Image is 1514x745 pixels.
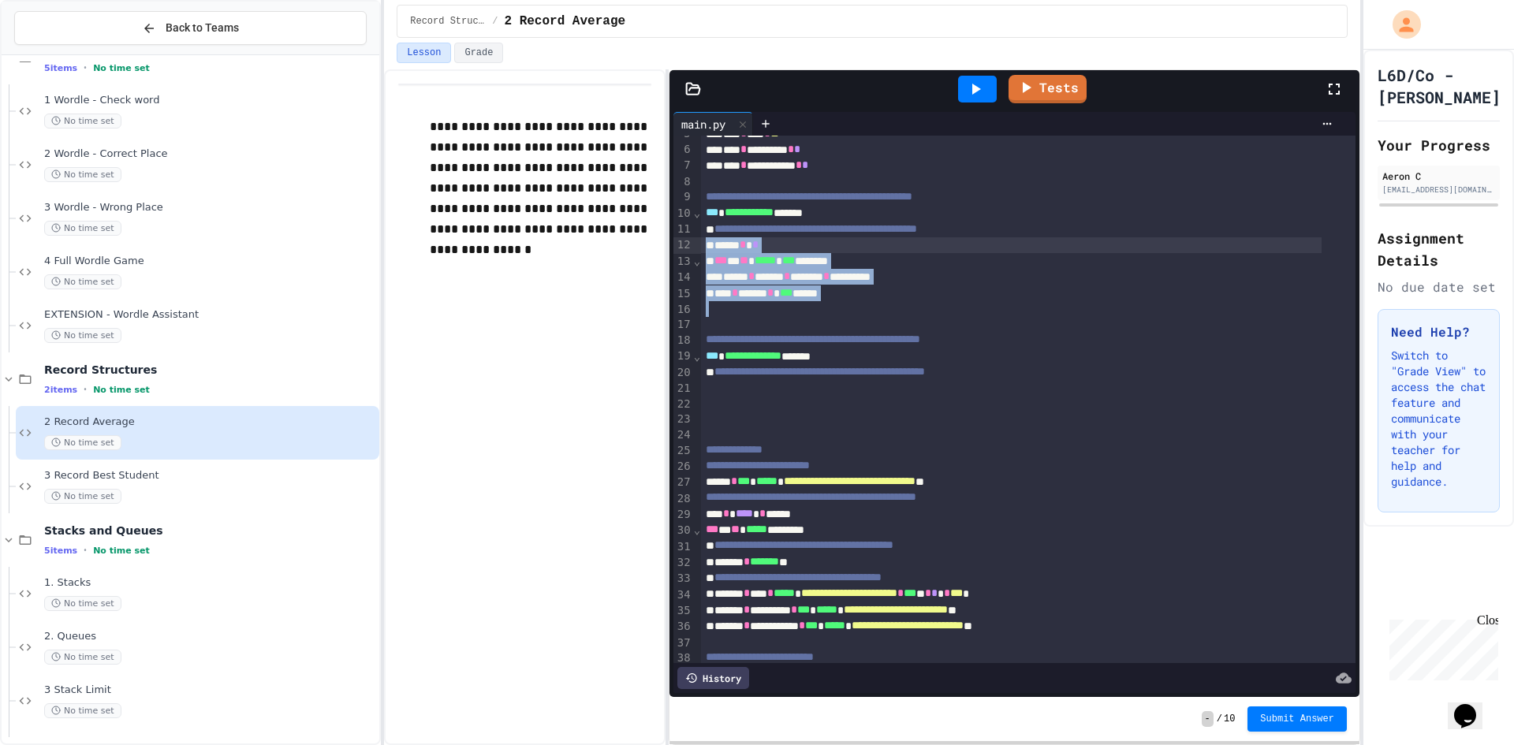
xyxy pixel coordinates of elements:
span: Record Structures [44,363,376,377]
div: 28 [673,491,693,507]
h2: Assignment Details [1378,227,1500,271]
div: 7 [673,158,693,173]
div: Chat with us now!Close [6,6,109,100]
span: No time set [93,546,150,556]
p: Switch to "Grade View" to access the chat feature and communicate with your teacher for help and ... [1391,348,1486,490]
span: No time set [44,489,121,504]
div: 8 [673,174,693,190]
div: 22 [673,397,693,412]
span: 2 items [44,385,77,395]
span: 2. Queues [44,630,376,643]
div: 13 [673,254,693,270]
div: 25 [673,443,693,459]
span: Back to Teams [166,20,239,36]
div: 9 [673,189,693,205]
span: 10 [1224,713,1235,725]
span: • [84,61,87,74]
span: 1 Wordle - Check word [44,94,376,107]
div: 34 [673,587,693,603]
span: 5 items [44,546,77,556]
button: Submit Answer [1247,706,1347,732]
span: - [1202,711,1214,727]
div: 35 [673,603,693,619]
span: 2 Record Average [504,12,625,31]
span: No time set [44,435,121,450]
div: 33 [673,571,693,587]
div: 23 [673,412,693,427]
div: 26 [673,459,693,475]
span: No time set [44,596,121,611]
span: 3 Record Best Student [44,469,376,482]
div: 18 [673,333,693,348]
span: No time set [93,385,150,395]
div: 10 [673,206,693,222]
div: 27 [673,475,693,490]
div: 24 [673,427,693,443]
h2: Your Progress [1378,134,1500,156]
span: Fold line [693,523,701,536]
span: No time set [44,328,121,343]
div: 15 [673,286,693,302]
div: [EMAIL_ADDRESS][DOMAIN_NAME] [1382,184,1495,196]
div: 29 [673,507,693,523]
span: No time set [44,167,121,182]
a: Tests [1009,75,1087,103]
iframe: chat widget [1383,613,1498,680]
iframe: chat widget [1448,682,1498,729]
div: 38 [673,650,693,666]
div: 19 [673,348,693,364]
div: My Account [1376,6,1425,43]
span: 3 Stack Limit [44,684,376,697]
div: 20 [673,365,693,381]
div: 12 [673,237,693,253]
div: 32 [673,555,693,571]
span: • [84,544,87,557]
span: Stacks and Queues [44,523,376,538]
div: 14 [673,270,693,285]
div: 21 [673,381,693,397]
span: 1. Stacks [44,576,376,590]
span: 4 Full Wordle Game [44,255,376,268]
div: 36 [673,619,693,635]
div: History [677,667,749,689]
span: EXTENSION - Wordle Assistant [44,308,376,322]
span: / [1217,713,1222,725]
div: 37 [673,635,693,651]
span: No time set [44,703,121,718]
span: No time set [44,114,121,129]
span: Fold line [693,350,701,363]
span: No time set [44,274,121,289]
div: 16 [673,302,693,318]
span: / [492,15,498,28]
span: 5 items [44,63,77,73]
div: main.py [673,112,753,136]
span: 2 Record Average [44,415,376,429]
span: Record Structures [410,15,486,28]
div: No due date set [1378,278,1500,296]
h3: Need Help? [1391,322,1486,341]
div: 30 [673,523,693,538]
span: Fold line [693,255,701,267]
div: Aeron C [1382,169,1495,183]
div: 31 [673,539,693,555]
span: 2 Wordle - Correct Place [44,147,376,161]
div: 17 [673,317,693,333]
span: 3 Wordle - Wrong Place [44,201,376,214]
button: Back to Teams [14,11,367,45]
span: Fold line [693,207,701,219]
div: main.py [673,116,733,132]
span: • [84,383,87,396]
div: 11 [673,222,693,237]
h1: L6D/Co - [PERSON_NAME] [1378,64,1501,108]
button: Lesson [397,43,451,63]
span: No time set [44,650,121,665]
div: 6 [673,142,693,158]
span: No time set [44,221,121,236]
span: No time set [93,63,150,73]
button: Grade [454,43,503,63]
span: Submit Answer [1260,713,1334,725]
